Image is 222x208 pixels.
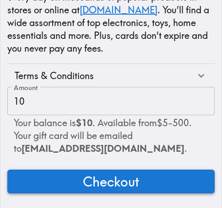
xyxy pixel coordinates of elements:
[80,4,157,16] a: [DOMAIN_NAME]
[83,172,139,191] span: Checkout
[76,117,92,128] b: $10
[14,83,38,93] label: Amount
[14,117,192,154] span: Your balance is . Available from $5 - 500 . Your gift card will be emailed to .
[7,170,215,193] button: Checkout
[22,143,184,154] span: [EMAIL_ADDRESS][DOMAIN_NAME]
[15,69,195,82] div: Terms & Conditions
[7,64,215,88] div: Terms & Conditions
